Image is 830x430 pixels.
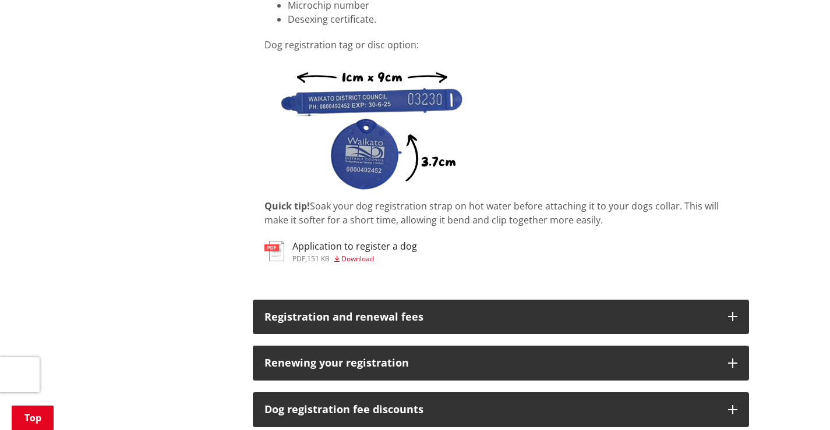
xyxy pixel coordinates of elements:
[288,12,737,26] li: Desexing certificate.
[341,254,374,264] span: Download
[264,357,716,369] h3: Renewing your registration
[253,300,749,335] button: Registration and renewal fees
[264,199,737,241] div: Soak your dog registration strap on hot water before attaching it to your dogs collar. This will ...
[12,406,54,430] a: Top
[264,63,475,199] img: Dog Tags 20 21
[292,241,417,252] h3: Application to register a dog
[264,311,716,323] h3: Registration and renewal fees
[264,38,737,52] p: Dog registration tag or disc option:
[264,404,716,415] h3: Dog registration fee discounts
[253,392,749,427] button: Dog registration fee discounts
[264,241,284,261] img: document-pdf.svg
[292,254,305,264] span: pdf
[307,254,330,264] span: 151 KB
[264,200,310,212] strong: Quick tip!
[253,346,749,381] button: Renewing your registration
[264,241,417,262] a: Application to register a dog pdf,151 KB Download
[292,255,417,262] div: ,
[776,381,818,423] iframe: Messenger Launcher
